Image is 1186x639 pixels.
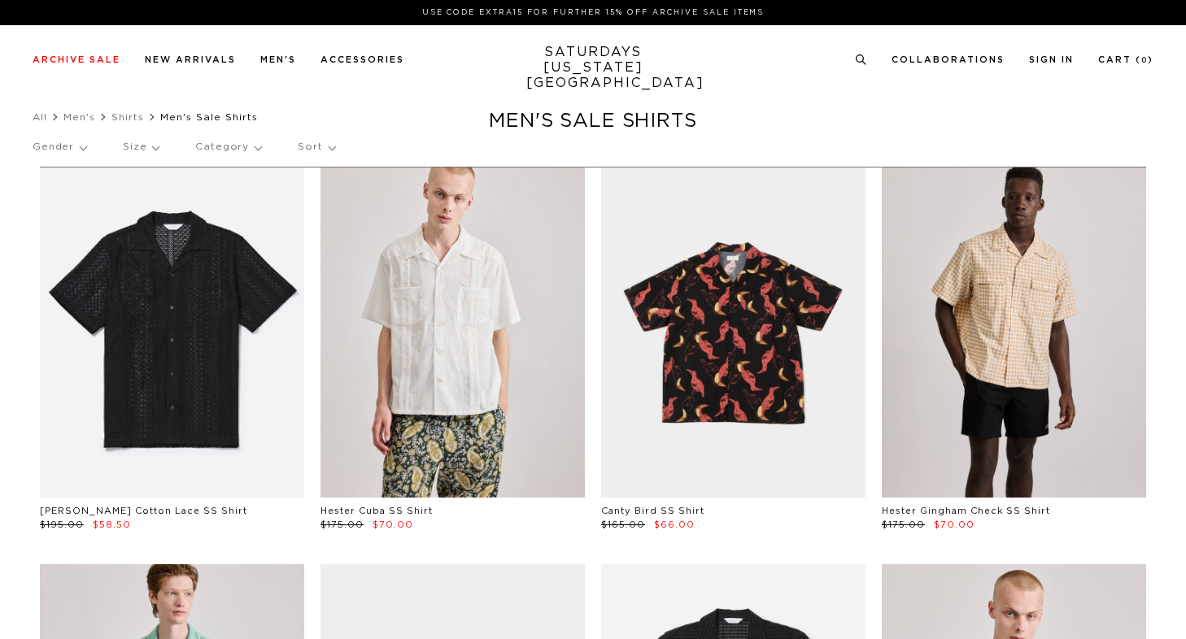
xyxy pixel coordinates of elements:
a: Hester Gingham Check SS Shirt [882,506,1050,515]
span: $165.00 [601,520,645,529]
p: Sort [298,128,334,166]
span: $66.00 [654,520,695,529]
span: Men's Sale Shirts [160,112,258,122]
span: $175.00 [320,520,364,529]
a: Men's [63,112,95,122]
a: [PERSON_NAME] Cotton Lace SS Shirt [40,506,247,515]
a: Cart (0) [1098,55,1153,64]
a: Sign In [1029,55,1074,64]
a: Shirts [111,112,144,122]
a: Canty Bird SS Shirt [601,506,704,515]
span: $175.00 [882,520,925,529]
a: SATURDAYS[US_STATE][GEOGRAPHIC_DATA] [526,45,661,91]
p: Category [195,128,261,166]
a: New Arrivals [145,55,236,64]
a: Men's [260,55,296,64]
p: Gender [33,128,86,166]
a: Hester Cuba SS Shirt [320,506,433,515]
a: Collaborations [892,55,1005,64]
p: Use Code EXTRA15 for Further 15% Off Archive Sale Items [39,7,1147,19]
span: $70.00 [934,520,975,529]
a: All [33,112,47,122]
span: $58.50 [93,520,131,529]
small: 0 [1141,57,1148,64]
p: Size [123,128,159,166]
a: Accessories [320,55,404,64]
a: Archive Sale [33,55,120,64]
span: $70.00 [373,520,413,529]
span: $195.00 [40,520,84,529]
